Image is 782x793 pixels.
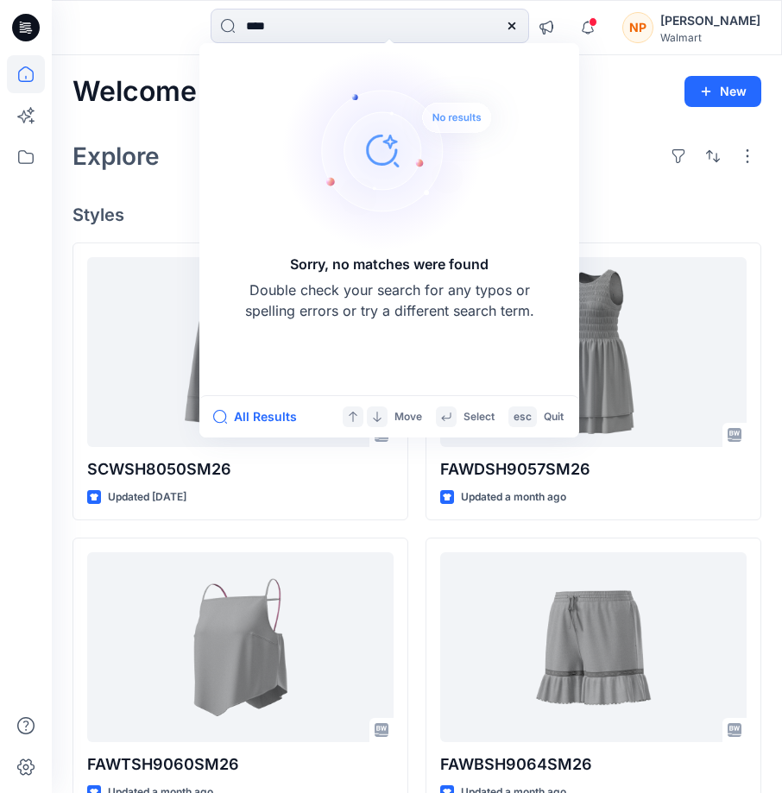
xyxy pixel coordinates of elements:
[282,47,524,254] img: Sorry, no matches were found
[514,408,532,426] p: esc
[544,408,564,426] p: Quit
[440,752,747,777] p: FAWBSH9064SM26
[73,76,369,108] h2: Welcome back, Nirmal
[87,552,394,742] a: FAWTSH9060SM26
[73,205,761,225] h4: Styles
[87,752,394,777] p: FAWTSH9060SM26
[660,10,760,31] div: [PERSON_NAME]
[660,31,760,44] div: Walmart
[684,76,761,107] button: New
[87,457,394,481] p: SCWSH8050SM26
[213,406,308,427] button: All Results
[440,552,747,742] a: FAWBSH9064SM26
[87,257,394,447] a: SCWSH8050SM26
[73,142,160,170] h2: Explore
[108,488,186,507] p: Updated [DATE]
[440,457,747,481] p: FAWDSH9057SM26
[290,254,489,274] h5: Sorry, no matches were found
[464,408,495,426] p: Select
[622,12,653,43] div: NP
[461,488,566,507] p: Updated a month ago
[394,408,422,426] p: Move
[243,280,536,321] p: Double check your search for any typos or spelling errors or try a different search term.
[440,257,747,447] a: FAWDSH9057SM26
